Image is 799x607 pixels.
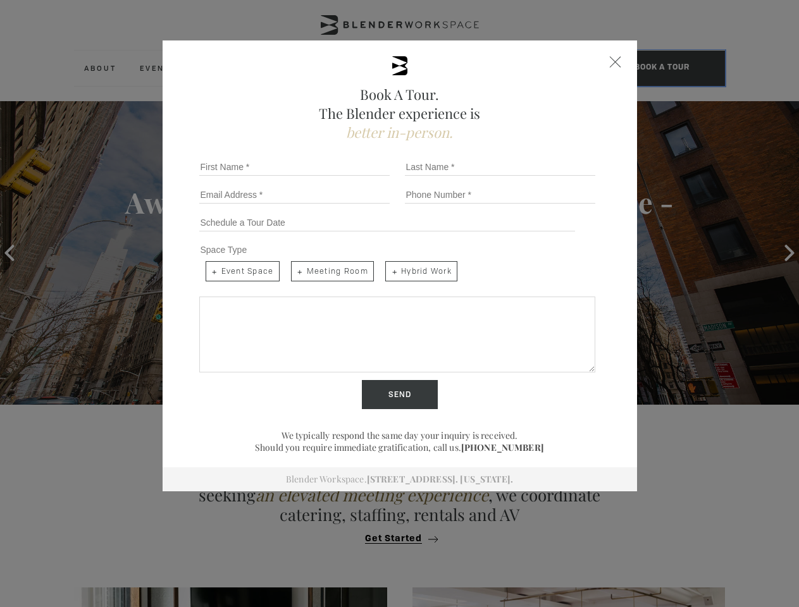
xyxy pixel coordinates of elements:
[199,186,390,204] input: Email Address *
[385,261,457,281] span: Hybrid Work
[199,158,390,176] input: First Name *
[163,467,637,491] div: Blender Workspace.
[610,56,621,68] div: Close form
[461,441,544,453] a: [PHONE_NUMBER]
[405,158,595,176] input: Last Name *
[194,85,605,142] h2: Book A Tour. The Blender experience is
[194,441,605,453] p: Should you require immediate gratification, call us.
[201,245,247,255] span: Space Type
[199,214,576,231] input: Schedule a Tour Date
[206,261,280,281] span: Event Space
[291,261,374,281] span: Meeting Room
[367,473,513,485] a: [STREET_ADDRESS]. [US_STATE].
[346,123,453,142] span: better in-person.
[362,380,438,409] input: Send
[405,186,595,204] input: Phone Number *
[194,429,605,441] p: We typically respond the same day your inquiry is received.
